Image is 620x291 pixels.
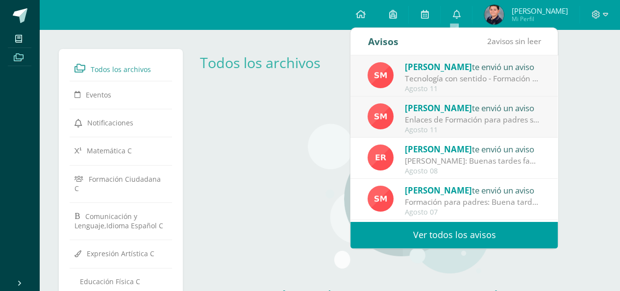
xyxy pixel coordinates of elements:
[405,185,472,196] span: [PERSON_NAME]
[74,170,167,197] a: Formación Ciudadana C
[74,174,161,193] span: Formación Ciudadana C
[308,111,489,278] img: stages.png
[74,86,167,103] a: Eventos
[368,186,394,212] img: a4c9654d905a1a01dc2161da199b9124.png
[405,144,472,155] span: [PERSON_NAME]
[405,61,472,73] span: [PERSON_NAME]
[405,60,541,73] div: te envió un aviso
[87,249,154,258] span: Expresión Artística C
[405,196,541,208] div: Formación para padres: Buena tarde familia Marista Les recordamos nuestra formación para padres h...
[74,273,167,290] a: Educación Física C
[200,53,321,72] a: Todos los archivos
[405,167,541,175] div: Agosto 08
[74,207,167,234] a: Comunicación y Lenguaje,Idioma Español C
[487,36,541,47] span: avisos sin leer
[405,184,541,196] div: te envió un aviso
[74,244,167,262] a: Expresión Artística C
[80,277,140,286] span: Educación Física C
[405,114,541,125] div: Enlaces de Formación para padres sobre seguridad en el Uso del Ipad: Buena tarde estimadas famili...
[405,155,541,167] div: Asunción de María: Buenas tardes familias Maristas: Reciban un cordial saludo deseando muchas ben...
[511,6,568,16] span: [PERSON_NAME]
[511,15,568,23] span: Mi Perfil
[87,118,133,127] span: Notificaciones
[405,102,472,114] span: [PERSON_NAME]
[74,114,167,131] a: Notificaciones
[200,53,335,72] div: Todos los archivos
[405,143,541,155] div: te envió un aviso
[74,142,167,159] a: Matemática C
[405,126,541,134] div: Agosto 11
[91,65,151,74] span: Todos los archivos
[74,59,167,77] a: Todos los archivos
[86,90,111,99] span: Eventos
[405,208,541,217] div: Agosto 07
[405,101,541,114] div: te envió un aviso
[368,103,394,129] img: a4c9654d905a1a01dc2161da199b9124.png
[484,5,504,24] img: a2412bf76b1055ed2ca12dd74e191724.png
[487,36,491,47] span: 2
[368,62,394,88] img: a4c9654d905a1a01dc2161da199b9124.png
[350,221,558,248] a: Ver todos los avisos
[405,85,541,93] div: Agosto 11
[405,73,541,84] div: Tecnología con sentido - Formación para padres: Buena tarde estimadas familias. Bendiciones en ca...
[74,212,163,230] span: Comunicación y Lenguaje,Idioma Español C
[368,28,398,55] div: Avisos
[368,145,394,170] img: ed9d0f9ada1ed51f1affca204018d046.png
[87,146,132,155] span: Matemática C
